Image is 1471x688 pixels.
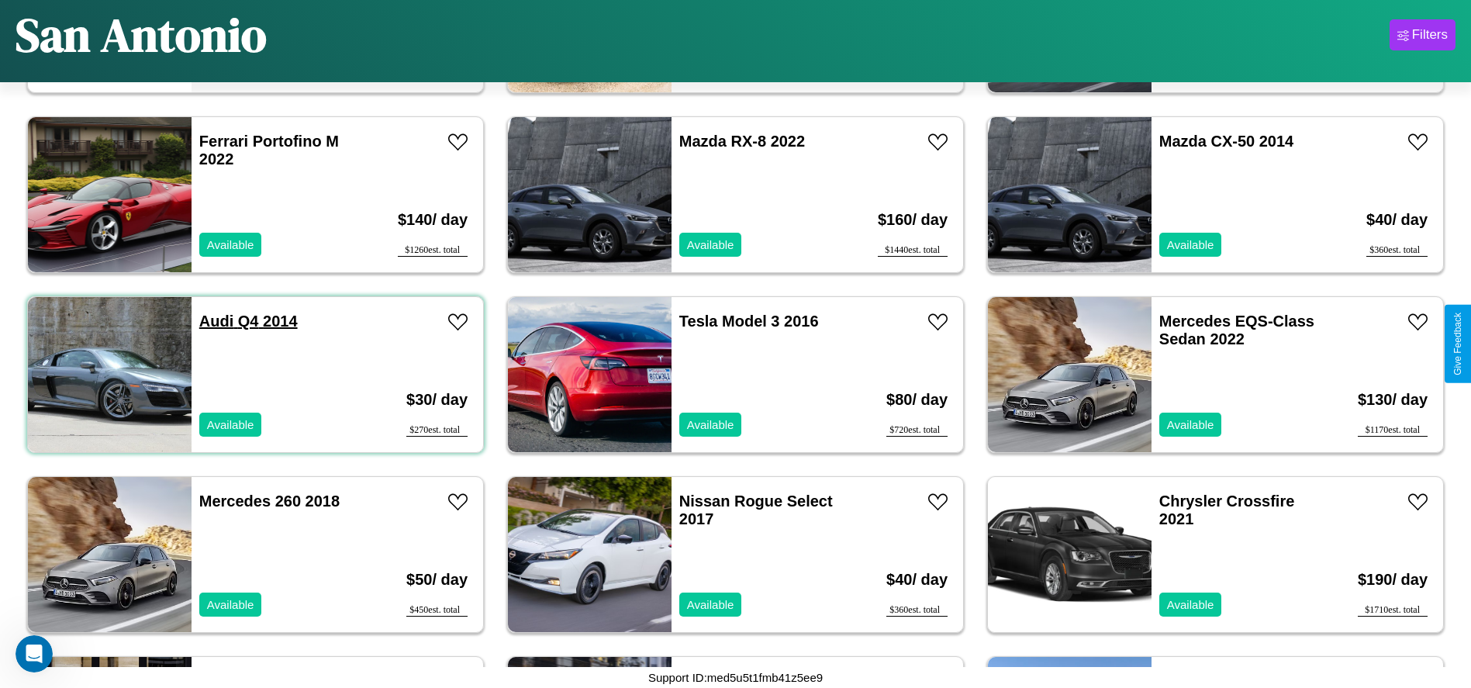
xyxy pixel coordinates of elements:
div: $ 450 est. total [406,604,468,617]
p: Support ID: med5u5t1fmb41z5ee9 [648,667,823,688]
iframe: Intercom live chat [16,635,53,672]
a: Audi Q4 2014 [199,313,298,330]
a: Nissan Rogue Select 2017 [679,493,833,527]
p: Available [1167,594,1214,615]
p: Available [207,234,254,255]
h3: $ 40 / day [1366,195,1428,244]
h3: $ 130 / day [1358,375,1428,424]
a: Mercedes 260 2018 [199,493,340,510]
div: $ 1440 est. total [878,244,948,257]
a: Mazda RX-8 2022 [679,133,805,150]
p: Available [1167,234,1214,255]
h3: $ 160 / day [878,195,948,244]
div: $ 1260 est. total [398,244,468,257]
div: Give Feedback [1452,313,1463,375]
h3: $ 140 / day [398,195,468,244]
div: $ 270 est. total [406,424,468,437]
p: Available [687,234,734,255]
h3: $ 40 / day [886,555,948,604]
h3: $ 190 / day [1358,555,1428,604]
p: Available [687,414,734,435]
p: Available [687,594,734,615]
p: Available [207,414,254,435]
h3: $ 30 / day [406,375,468,424]
h3: $ 50 / day [406,555,468,604]
a: Mercedes EQS-Class Sedan 2022 [1159,313,1314,347]
h1: San Antonio [16,3,267,67]
a: Chrysler Crossfire 2021 [1159,493,1295,527]
div: $ 360 est. total [1366,244,1428,257]
div: Filters [1412,27,1448,43]
p: Available [1167,414,1214,435]
a: Tesla Model 3 2016 [679,313,819,330]
a: Ferrari Portofino M 2022 [199,133,339,168]
a: Mazda CX-50 2014 [1159,133,1293,150]
p: Available [207,594,254,615]
div: $ 1170 est. total [1358,424,1428,437]
h3: $ 80 / day [886,375,948,424]
div: $ 1710 est. total [1358,604,1428,617]
button: Filters [1390,19,1455,50]
div: $ 360 est. total [886,604,948,617]
div: $ 720 est. total [886,424,948,437]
